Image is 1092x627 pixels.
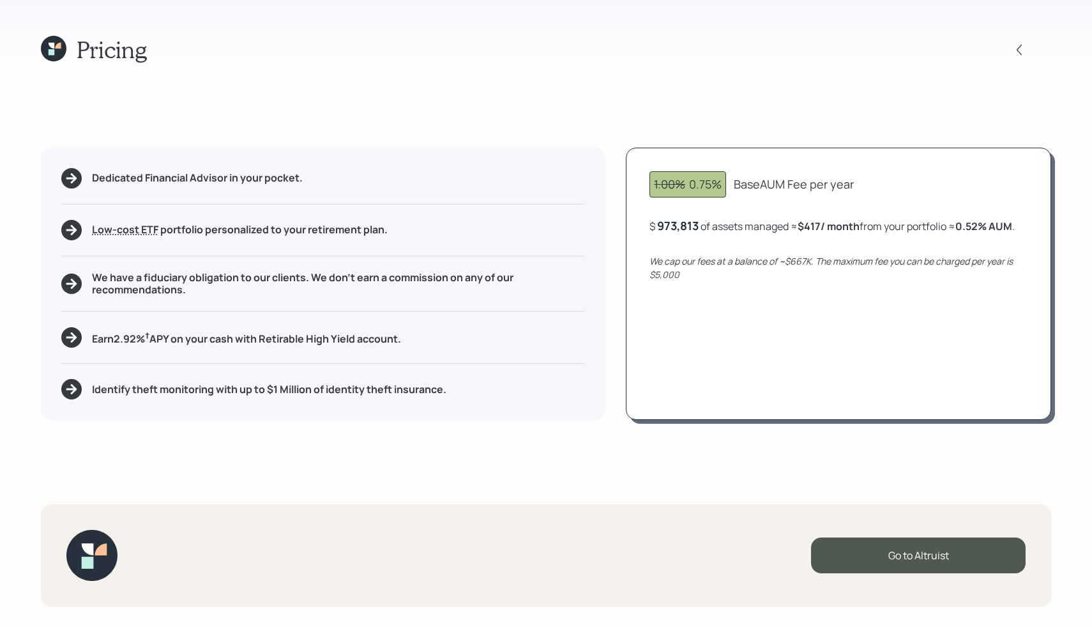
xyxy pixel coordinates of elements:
[654,176,722,193] div: 0.75%
[145,330,149,341] sup: †
[77,36,147,63] h1: Pricing
[654,176,685,192] span: 1.00%
[92,172,303,184] h5: Dedicated Financial Advisor in your pocket.
[649,218,1015,234] div: $ of assets managed ≈ from your portfolio ≈ .
[92,272,585,296] h5: We have a fiduciary obligation to our clients. We don't earn a commission on any of our recommend...
[734,176,854,193] div: Base AUM Fee per year
[798,219,860,233] b: $417 / month
[955,219,1012,233] b: 0.52 % AUM
[92,224,388,236] h5: portfolio personalized to your retirement plan.
[657,218,699,233] div: 973,813
[133,518,296,614] iframe: Customer reviews powered by Trustpilot
[92,383,446,396] h5: Identify theft monitoring with up to $1 Million of identity theft insurance.
[92,330,401,346] h5: Earn 2.92 % APY on your cash with Retirable High Yield account.
[92,222,158,236] span: Low-cost ETF
[649,255,1013,281] i: We cap our fees at a balance of ~$667K. The maximum fee you can be charged per year is $5,000
[811,538,1026,573] div: Go to Altruist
